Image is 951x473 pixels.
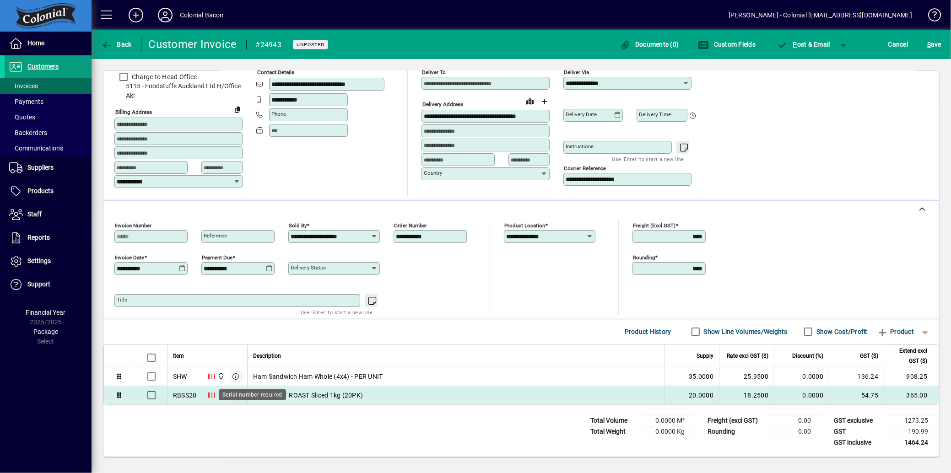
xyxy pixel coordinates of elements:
span: Products [27,187,54,194]
mat-label: Delivery date [566,111,597,118]
span: Description [253,351,281,361]
span: Back [101,41,132,48]
span: Customers [27,63,59,70]
td: GST [829,426,884,437]
td: 1464.24 [884,437,939,448]
span: Payments [9,98,43,105]
td: 0.00 [767,415,822,426]
label: Charge to Head Office [130,72,197,81]
td: GST exclusive [829,415,884,426]
span: GST ($) [860,351,878,361]
span: Item [173,351,184,361]
span: 35.0000 [689,372,713,381]
div: SHW [173,372,187,381]
a: Staff [5,203,92,226]
span: Financial Year [26,309,66,316]
mat-label: Rounding [633,254,655,260]
mat-label: Title [117,296,127,303]
span: ost & Email [777,41,830,48]
a: Communications [5,140,92,156]
mat-label: Product location [504,222,545,228]
button: Profile [151,7,180,23]
button: Post & Email [773,36,835,53]
td: Rounding [703,426,767,437]
span: Extend excl GST ($) [890,346,927,366]
button: Choose address [537,94,552,109]
td: Freight (excl GST) [703,415,767,426]
mat-label: Delivery time [639,111,671,118]
button: Cancel [886,36,911,53]
span: Staff [27,210,42,218]
div: RBSS20 [173,391,197,400]
td: 0.0000 [774,386,829,404]
span: Cancel [888,37,908,52]
span: ave [927,37,941,52]
div: 25.9500 [725,372,768,381]
span: Backorders [9,129,47,136]
a: Products [5,180,92,203]
span: Roast BEEF ROAST Sliced 1kg (20PK) [253,391,363,400]
span: Suppliers [27,164,54,171]
mat-label: Deliver via [564,69,589,75]
td: 136.24 [829,367,884,386]
span: Invoices [9,82,38,90]
button: Documents (0) [617,36,681,53]
button: Custom Fields [696,36,758,53]
mat-label: Payment due [202,254,232,260]
a: Support [5,273,92,296]
a: Settings [5,250,92,273]
td: Total Volume [586,415,641,426]
td: 908.25 [884,367,939,386]
button: Back [99,36,134,53]
span: Custom Fields [698,41,756,48]
button: Add [121,7,151,23]
td: GST inclusive [829,437,884,448]
mat-label: Country [424,170,442,176]
mat-label: Freight (excl GST) [633,222,675,228]
span: Discount (%) [792,351,823,361]
span: Documents (0) [620,41,679,48]
mat-label: Phone [271,111,286,117]
app-page-header-button: Back [92,36,142,53]
span: Colonial Bacon [215,371,226,382]
span: Communications [9,145,63,152]
a: Invoices [5,78,92,94]
span: Product History [625,324,671,339]
td: 0.00 [767,426,822,437]
span: S [927,41,931,48]
span: Settings [27,257,51,264]
span: Package [33,328,58,335]
div: Serial number required [219,389,286,400]
span: Rate excl GST ($) [727,351,768,361]
td: 0.0000 M³ [641,415,696,426]
div: #24943 [256,38,282,52]
td: 0.0000 [774,367,829,386]
button: Copy to Delivery address [230,102,245,117]
a: Backorders [5,125,92,140]
mat-label: Reference [204,232,227,239]
mat-label: Deliver To [422,69,446,75]
mat-hint: Use 'Enter' to start a new line [301,307,373,317]
span: Home [27,39,44,47]
button: Product History [621,323,675,340]
mat-label: Courier Reference [564,165,606,172]
mat-label: Instructions [566,143,594,150]
td: 54.75 [829,386,884,404]
span: 20.0000 [689,391,713,400]
div: Colonial Bacon [180,8,223,22]
mat-label: Delivery status [291,264,326,271]
button: Save [925,36,944,53]
div: [PERSON_NAME] - Colonial [EMAIL_ADDRESS][DOMAIN_NAME] [729,8,912,22]
span: Product [877,324,914,339]
div: Customer Invoice [149,37,237,52]
span: Supply [697,351,713,361]
a: Home [5,32,92,55]
a: Quotes [5,109,92,125]
span: P [793,41,797,48]
span: Support [27,280,50,288]
span: Unposted [297,42,324,48]
mat-label: Invoice date [115,254,144,260]
mat-label: Sold by [289,222,307,228]
span: Reports [27,234,50,241]
td: 1273.25 [884,415,939,426]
